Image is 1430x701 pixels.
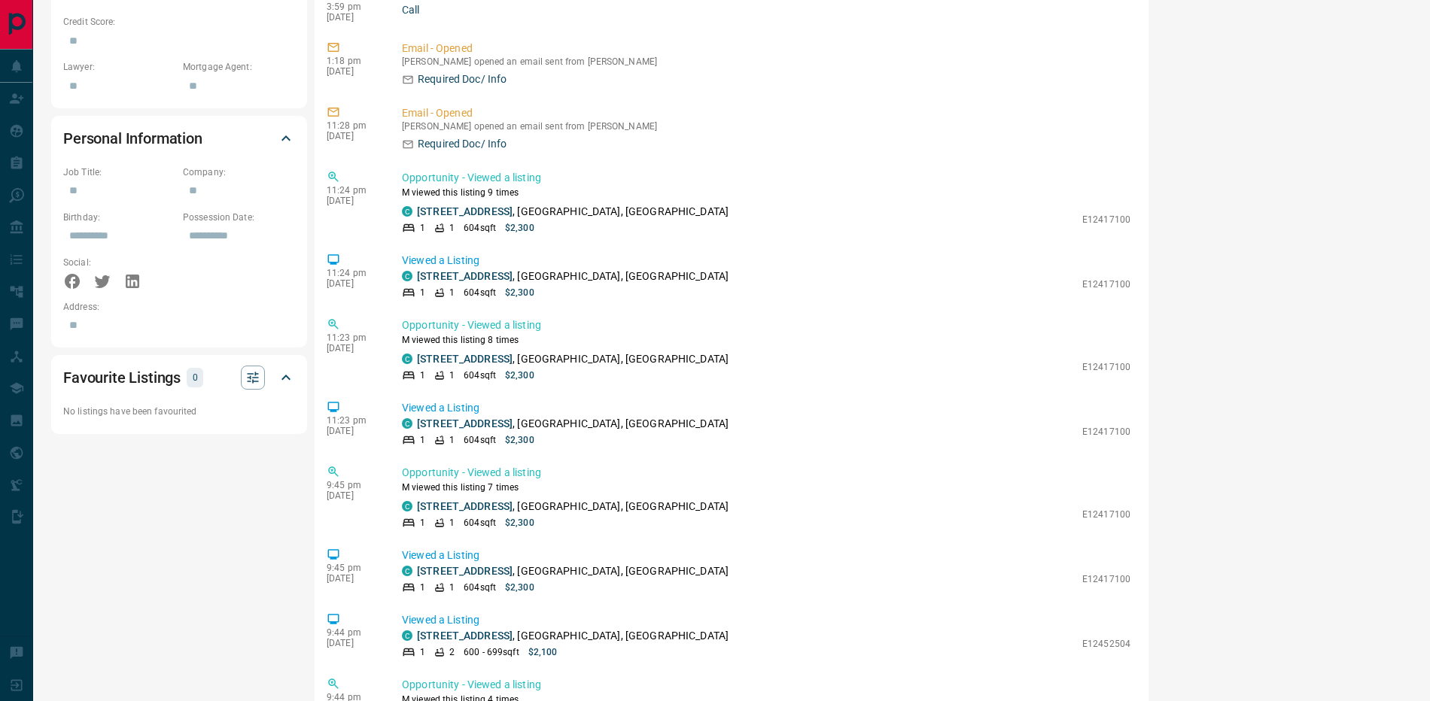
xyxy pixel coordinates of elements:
p: $2,300 [505,516,534,530]
p: Address: [63,300,295,314]
p: Viewed a Listing [402,253,1130,269]
p: 9:45 pm [327,563,379,573]
a: [STREET_ADDRESS] [417,270,513,282]
p: 2 [449,645,455,659]
p: 1 [420,581,425,594]
p: M viewed this listing 8 times [402,333,1130,347]
p: Viewed a Listing [402,400,1130,416]
p: E12417100 [1082,572,1130,586]
p: Mortgage Agent: [183,60,295,74]
p: $2,300 [505,286,534,299]
div: condos.ca [402,501,412,511]
p: 604 sqft [464,433,496,447]
p: $2,100 [528,645,558,659]
div: condos.ca [402,206,412,217]
p: 1 [449,581,455,594]
p: Opportunity - Viewed a listing [402,170,1130,186]
p: , [GEOGRAPHIC_DATA], [GEOGRAPHIC_DATA] [417,204,729,220]
p: 1 [449,286,455,299]
p: Viewed a Listing [402,612,1130,628]
p: $2,300 [505,369,534,382]
p: 604 sqft [464,581,496,594]
p: [DATE] [327,573,379,584]
p: Opportunity - Viewed a listing [402,677,1130,693]
p: [DATE] [327,66,379,77]
p: E12417100 [1082,360,1130,374]
p: 11:24 pm [327,268,379,278]
p: Lawyer: [63,60,175,74]
div: condos.ca [402,418,412,429]
a: [STREET_ADDRESS] [417,630,513,642]
a: [STREET_ADDRESS] [417,205,513,217]
p: , [GEOGRAPHIC_DATA], [GEOGRAPHIC_DATA] [417,499,729,514]
div: condos.ca [402,566,412,576]
div: condos.ca [402,271,412,281]
p: 1 [449,221,455,235]
p: Opportunity - Viewed a listing [402,465,1130,481]
p: 604 sqft [464,286,496,299]
p: [DATE] [327,426,379,436]
p: 11:24 pm [327,185,379,196]
p: $2,300 [505,221,534,235]
p: 600 - 699 sqft [464,645,519,659]
p: Email - Opened [402,105,1130,121]
p: E12417100 [1082,213,1130,226]
p: Social: [63,256,175,269]
p: E12417100 [1082,425,1130,439]
p: [DATE] [327,196,379,206]
p: Required Doc/ Info [418,71,507,87]
p: [DATE] [327,638,379,648]
p: Opportunity - Viewed a listing [402,317,1130,333]
p: , [GEOGRAPHIC_DATA], [GEOGRAPHIC_DATA] [417,269,729,284]
p: 1 [420,221,425,235]
p: [PERSON_NAME] opened an email sent from [PERSON_NAME] [402,121,1130,132]
p: Required Doc/ Info [418,136,507,152]
div: Personal Information [63,120,295,156]
p: , [GEOGRAPHIC_DATA], [GEOGRAPHIC_DATA] [417,628,729,644]
div: condos.ca [402,630,412,641]
p: 1 [420,433,425,447]
p: 1 [420,286,425,299]
p: 1 [420,645,425,659]
p: 9:44 pm [327,627,379,638]
p: , [GEOGRAPHIC_DATA], [GEOGRAPHIC_DATA] [417,416,729,432]
p: 604 sqft [464,221,496,235]
p: Credit Score: [63,15,295,29]
p: , [GEOGRAPHIC_DATA], [GEOGRAPHIC_DATA] [417,563,729,579]
p: Viewed a Listing [402,548,1130,563]
a: [STREET_ADDRESS] [417,353,513,365]
p: Birthday: [63,211,175,224]
p: E12452504 [1082,637,1130,651]
p: M viewed this listing 7 times [402,481,1130,494]
p: 0 [191,369,199,386]
a: [STREET_ADDRESS] [417,500,513,512]
p: $2,300 [505,433,534,447]
h2: Favourite Listings [63,366,181,390]
p: 11:28 pm [327,120,379,131]
div: Favourite Listings0 [63,360,295,396]
p: [PERSON_NAME] opened an email sent from [PERSON_NAME] [402,56,1130,67]
p: $2,300 [505,581,534,594]
p: [DATE] [327,12,379,23]
p: 604 sqft [464,516,496,530]
p: 11:23 pm [327,415,379,426]
p: No listings have been favourited [63,405,295,418]
p: 1 [449,433,455,447]
p: E12417100 [1082,508,1130,521]
p: Call [402,2,1130,18]
p: [DATE] [327,343,379,354]
a: [STREET_ADDRESS] [417,565,513,577]
p: 1 [449,369,455,382]
p: [DATE] [327,278,379,289]
p: 9:45 pm [327,480,379,490]
a: [STREET_ADDRESS] [417,417,513,429]
p: 1 [420,516,425,530]
p: , [GEOGRAPHIC_DATA], [GEOGRAPHIC_DATA] [417,351,729,367]
p: Job Title: [63,165,175,179]
p: [DATE] [327,490,379,501]
p: 1 [449,516,455,530]
p: [DATE] [327,131,379,141]
p: M viewed this listing 9 times [402,186,1130,199]
p: 3:59 pm [327,2,379,12]
h2: Personal Information [63,126,202,150]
